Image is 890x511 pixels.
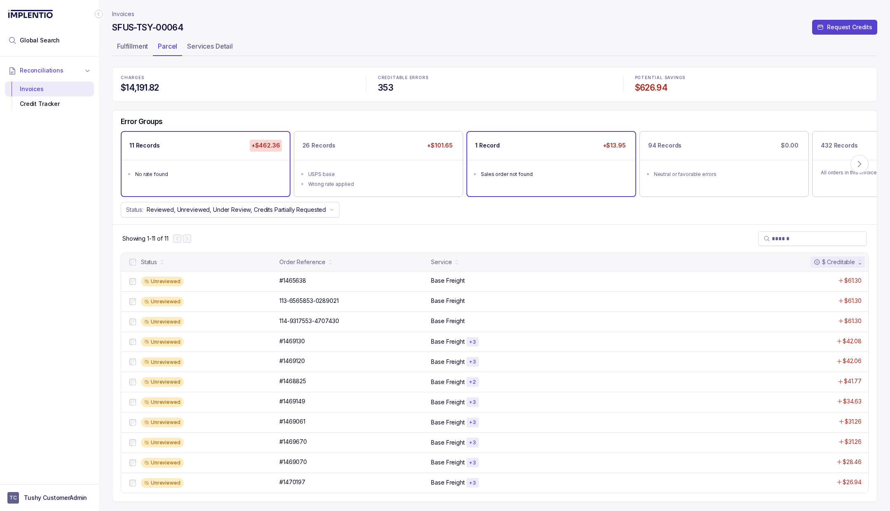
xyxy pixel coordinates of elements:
[308,170,454,178] div: USPS base
[126,206,143,214] p: Status:
[158,41,177,51] p: Parcel
[20,66,63,75] span: Reconciliations
[469,339,476,345] p: + 3
[135,170,281,178] div: No rate found
[121,75,354,80] p: CHARGES
[5,61,94,80] button: Reconciliations
[469,399,476,406] p: + 3
[12,82,87,96] div: Invoices
[112,10,134,18] p: Invoices
[844,377,862,385] p: $41.77
[431,258,452,266] div: Service
[431,478,464,487] p: Base Freight
[601,140,628,151] p: +$13.95
[129,439,136,446] input: checkbox-checkbox
[308,180,454,188] div: Wrong rate applied
[147,206,326,214] p: Reviewed, Unreviewed, Under Review, Credits Partially Requested
[112,40,153,56] li: Tab Fulfillment
[129,480,136,486] input: checkbox-checkbox
[279,277,306,285] p: #1465638
[279,397,305,406] p: #1469149
[141,458,184,468] div: Unreviewed
[141,337,184,347] div: Unreviewed
[24,494,87,502] p: Tushy CustomerAdmin
[112,22,183,33] h4: SFUS-TSY-00064
[112,40,877,56] ul: Tab Group
[469,439,476,446] p: + 3
[141,277,184,286] div: Unreviewed
[635,75,869,80] p: POTENTIAL SAVINGS
[779,140,800,151] p: $0.00
[279,458,307,466] p: #1469070
[378,82,611,94] h4: 353
[843,357,862,365] p: $42.06
[431,277,464,285] p: Base Freight
[7,492,19,504] span: User initials
[129,278,136,285] input: checkbox-checkbox
[279,337,305,345] p: #1469130
[821,141,857,150] p: 432 Records
[845,438,862,446] p: $31.26
[122,234,168,243] div: Remaining page entries
[279,297,338,305] p: 113-6565853-0289021
[141,397,184,407] div: Unreviewed
[843,458,862,466] p: $28.46
[250,140,282,151] p: +$462.36
[129,339,136,345] input: checkbox-checkbox
[279,377,306,385] p: #1468825
[469,480,476,486] p: + 3
[129,298,136,305] input: checkbox-checkbox
[141,317,184,327] div: Unreviewed
[481,170,627,178] div: Sales order not found
[845,417,862,426] p: $31.26
[279,357,305,365] p: #1469120
[431,317,464,325] p: Base Freight
[129,141,160,150] p: 11 Records
[378,75,611,80] p: CREDITABLE ERRORS
[279,317,339,325] p: 114-9317553-4707430
[94,9,104,19] div: Collapse Icon
[844,277,862,285] p: $61.30
[431,338,464,346] p: Base Freight
[117,41,148,51] p: Fulfillment
[129,419,136,426] input: checkbox-checkbox
[654,170,800,178] div: Neutral or favorable errors
[129,459,136,466] input: checkbox-checkbox
[469,419,476,426] p: + 3
[469,379,476,385] p: + 2
[843,337,862,345] p: $42.08
[279,417,305,426] p: #1469061
[121,202,340,218] button: Status:Reviewed, Unreviewed, Under Review, Credits Partially Requested
[141,417,184,427] div: Unreviewed
[469,359,476,365] p: + 3
[279,258,326,266] div: Order Reference
[431,438,464,447] p: Base Freight
[827,23,872,31] p: Request Credits
[431,418,464,427] p: Base Freight
[129,359,136,365] input: checkbox-checkbox
[814,258,855,266] div: $ Creditable
[431,358,464,366] p: Base Freight
[12,96,87,111] div: Credit Tracker
[141,357,184,367] div: Unreviewed
[141,377,184,387] div: Unreviewed
[431,297,464,305] p: Base Freight
[279,478,305,486] p: #1470197
[141,297,184,307] div: Unreviewed
[153,40,182,56] li: Tab Parcel
[129,399,136,406] input: checkbox-checkbox
[129,259,136,265] input: checkbox-checkbox
[635,82,869,94] h4: $626.94
[425,140,454,151] p: +$101.65
[431,378,464,386] p: Base Freight
[7,492,91,504] button: User initialsTushy CustomerAdmin
[844,297,862,305] p: $61.30
[812,20,877,35] button: Request Credits
[5,80,94,113] div: Reconciliations
[141,478,184,488] div: Unreviewed
[112,10,134,18] nav: breadcrumb
[431,458,464,466] p: Base Freight
[20,36,60,45] span: Global Search
[844,317,862,325] p: $61.30
[129,319,136,325] input: checkbox-checkbox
